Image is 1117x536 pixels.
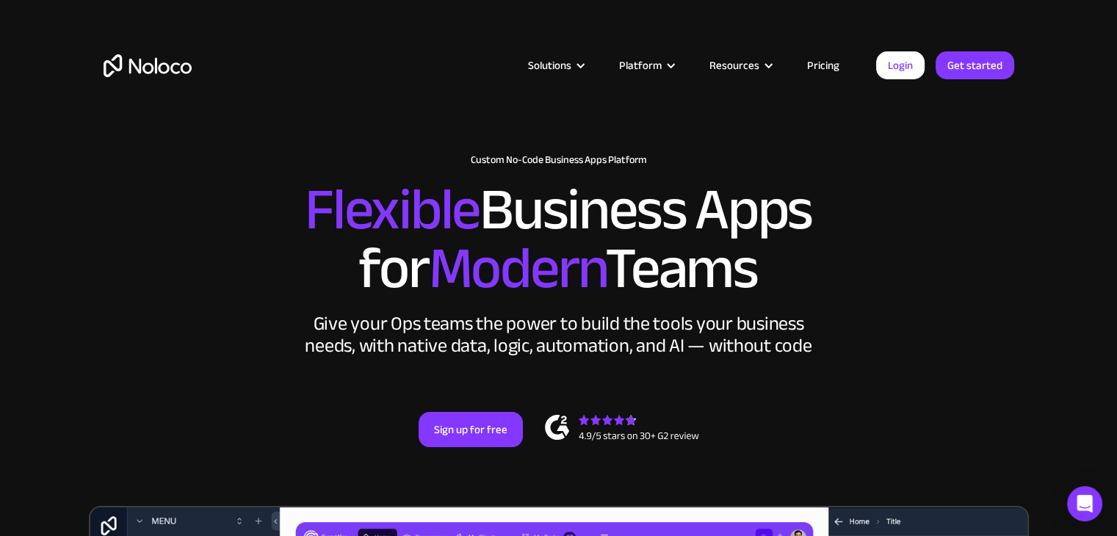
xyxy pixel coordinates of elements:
div: Resources [709,56,759,75]
div: Platform [619,56,662,75]
h2: Business Apps for Teams [104,181,1014,298]
span: Modern [428,214,605,323]
a: Pricing [789,56,858,75]
a: Login [876,51,925,79]
span: Flexible [305,155,480,264]
div: Open Intercom Messenger [1067,486,1102,521]
a: home [104,54,192,77]
div: Solutions [528,56,571,75]
div: Resources [691,56,789,75]
a: Sign up for free [419,412,523,447]
h1: Custom No-Code Business Apps Platform [104,154,1014,166]
div: Give your Ops teams the power to build the tools your business needs, with native data, logic, au... [302,313,816,357]
div: Platform [601,56,691,75]
div: Solutions [510,56,601,75]
a: Get started [936,51,1014,79]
